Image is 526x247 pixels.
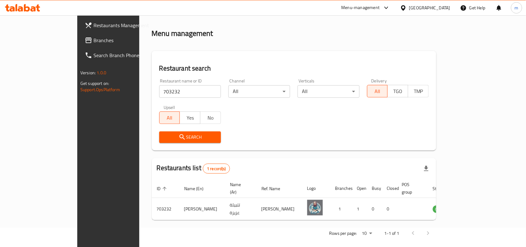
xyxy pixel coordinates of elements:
div: [GEOGRAPHIC_DATA] [409,4,450,11]
th: Logo [302,179,330,198]
a: Search Branch Phone [80,48,165,63]
th: Open [352,179,367,198]
button: Yes [179,111,200,124]
div: Menu-management [342,4,380,12]
div: All [228,85,290,98]
span: Menu management [179,8,220,16]
th: Busy [367,179,382,198]
h2: Restaurants list [157,163,230,174]
button: No [200,111,221,124]
a: Branches [80,33,165,48]
button: All [367,85,388,97]
span: Name (En) [184,185,212,192]
a: Support.OpsPlatform [80,86,120,94]
span: 1 record(s) [203,166,230,172]
span: Name (Ar) [230,181,249,196]
p: 1-1 of 1 [385,230,399,237]
span: No [203,113,218,122]
span: Version: [80,69,96,77]
span: OPEN [433,206,448,213]
span: Restaurants Management [93,22,160,29]
span: TGO [390,87,406,96]
span: POS group [402,181,420,196]
td: 1 [352,198,367,220]
td: 1 [330,198,352,220]
li: / [174,8,176,16]
h2: Menu management [152,28,213,38]
button: TMP [408,85,429,97]
span: Search [164,133,216,141]
td: [PERSON_NAME] [179,198,225,220]
p: Rows per page: [329,230,357,237]
td: 0 [367,198,382,220]
span: TMP [411,87,426,96]
label: Delivery [371,79,387,83]
button: All [159,111,180,124]
img: Tatbeelat Aziza [307,200,323,215]
button: TGO [387,85,408,97]
a: Restaurants Management [80,18,165,33]
span: ID [157,185,169,192]
span: Get support on: [80,79,109,87]
span: m [515,4,519,11]
div: Total records count [203,164,230,174]
span: Ref. Name [261,185,289,192]
span: 1.0.0 [97,69,106,77]
th: Branches [330,179,352,198]
span: Status [433,185,453,192]
span: Branches [93,37,160,44]
td: 0 [382,198,397,220]
label: Upsell [164,105,175,110]
div: Export file [419,161,434,176]
button: Search [159,131,221,143]
td: [PERSON_NAME] [256,198,302,220]
span: Yes [182,113,198,122]
table: enhanced table [152,179,482,220]
span: All [370,87,385,96]
h2: Restaurant search [159,64,429,73]
div: Rows per page: [360,229,375,238]
td: 703232 [152,198,179,220]
th: Closed [382,179,397,198]
span: Search Branch Phone [93,52,160,59]
input: Search for restaurant name or ID.. [159,85,221,98]
td: تتبيلة عزيزة [225,198,256,220]
span: All [162,113,178,122]
div: All [298,85,359,98]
